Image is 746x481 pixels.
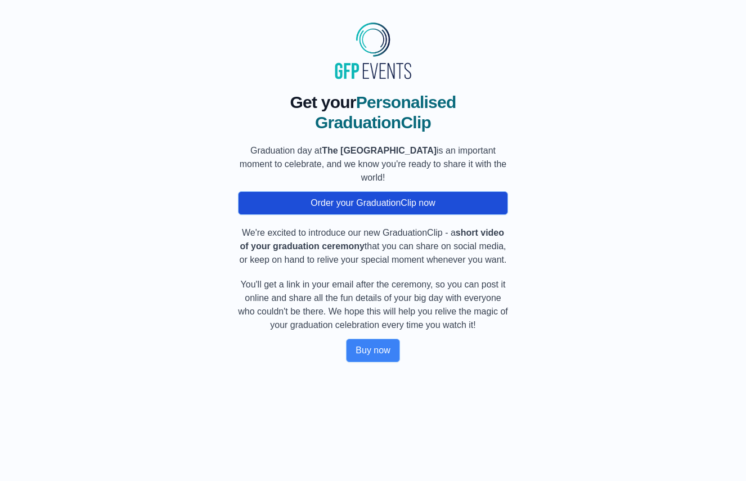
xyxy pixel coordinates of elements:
button: Order your GraduationClip now [238,191,508,215]
b: The [GEOGRAPHIC_DATA] [322,146,437,155]
span: Personalised GraduationClip [315,93,456,132]
span: Get your [290,93,356,111]
button: Buy now [346,339,399,362]
p: You'll get a link in your email after the ceremony, so you can post it online and share all the f... [238,278,508,332]
img: MyGraduationClip [331,18,415,83]
p: We're excited to introduce our new GraduationClip - a that you can share on social media, or keep... [238,226,508,267]
p: Graduation day at is an important moment to celebrate, and we know you're ready to share it with ... [238,144,508,185]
